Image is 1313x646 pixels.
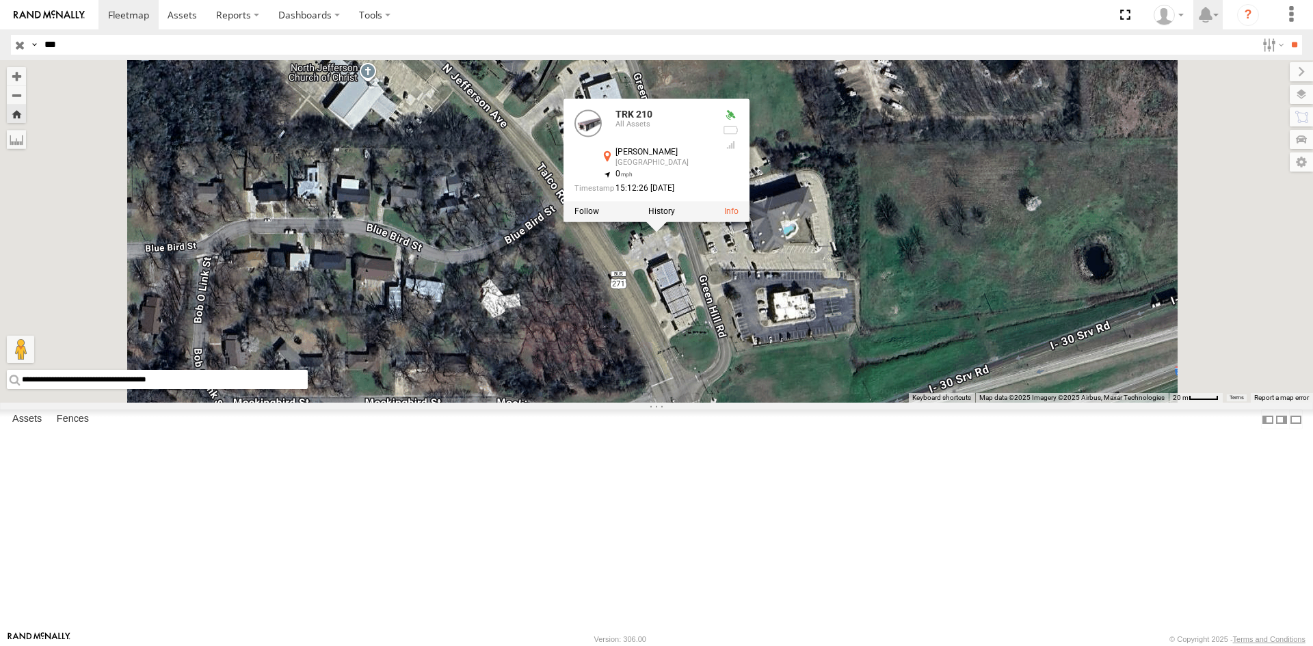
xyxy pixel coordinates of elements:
[594,635,646,643] div: Version: 306.00
[1173,394,1189,401] span: 20 m
[7,130,26,149] label: Measure
[722,139,739,150] div: Last Event GSM Signal Strength
[724,206,739,216] a: View Asset Details
[574,109,602,137] a: View Asset Details
[29,35,40,55] label: Search Query
[615,148,711,157] div: [PERSON_NAME]
[574,184,711,193] div: Date/time of location update
[50,410,96,429] label: Fences
[1169,393,1223,403] button: Map Scale: 20 m per 40 pixels
[1275,409,1288,429] label: Dock Summary Table to the Right
[1261,409,1275,429] label: Dock Summary Table to the Left
[14,10,85,20] img: rand-logo.svg
[7,67,26,85] button: Zoom in
[1289,409,1303,429] label: Hide Summary Table
[1230,395,1244,401] a: Terms (opens in new tab)
[722,124,739,135] div: No battery health information received from this device.
[615,159,711,167] div: [GEOGRAPHIC_DATA]
[7,85,26,105] button: Zoom out
[7,105,26,123] button: Zoom Home
[7,336,34,363] button: Drag Pegman onto the map to open Street View
[1254,394,1309,401] a: Report a map error
[648,206,675,216] label: View Asset History
[1169,635,1305,643] div: © Copyright 2025 -
[8,632,70,646] a: Visit our Website
[979,394,1165,401] span: Map data ©2025 Imagery ©2025 Airbus, Maxar Technologies
[615,169,633,178] span: 0
[912,393,971,403] button: Keyboard shortcuts
[615,120,711,129] div: All Assets
[1257,35,1286,55] label: Search Filter Options
[722,109,739,120] div: Valid GPS Fix
[1290,152,1313,172] label: Map Settings
[5,410,49,429] label: Assets
[615,109,652,120] a: TRK 210
[1237,4,1259,26] i: ?
[1233,635,1305,643] a: Terms and Conditions
[1149,5,1189,25] div: Nele .
[574,206,599,216] label: Realtime tracking of Asset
